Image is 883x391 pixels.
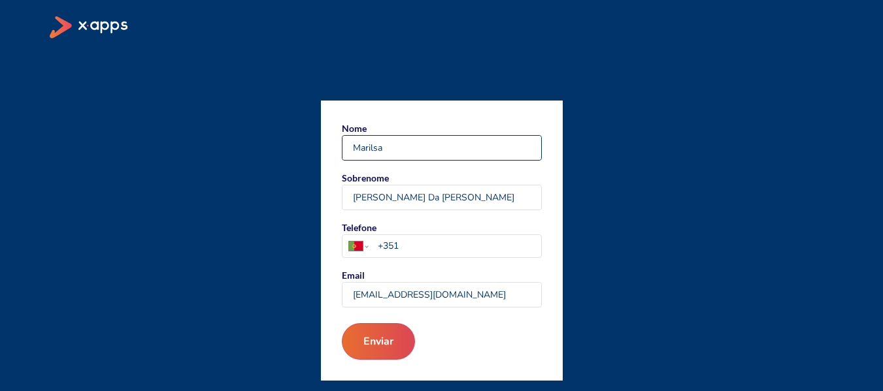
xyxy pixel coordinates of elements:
input: Nome [342,136,541,160]
input: Email [342,283,541,307]
button: Enviar [342,323,415,360]
input: TelefonePhone number country [378,239,541,253]
input: Sobrenome [342,185,541,210]
label: Nome [342,121,542,161]
label: Sobrenome [342,171,542,210]
label: Telefone [342,221,542,258]
label: Email [342,268,542,307]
